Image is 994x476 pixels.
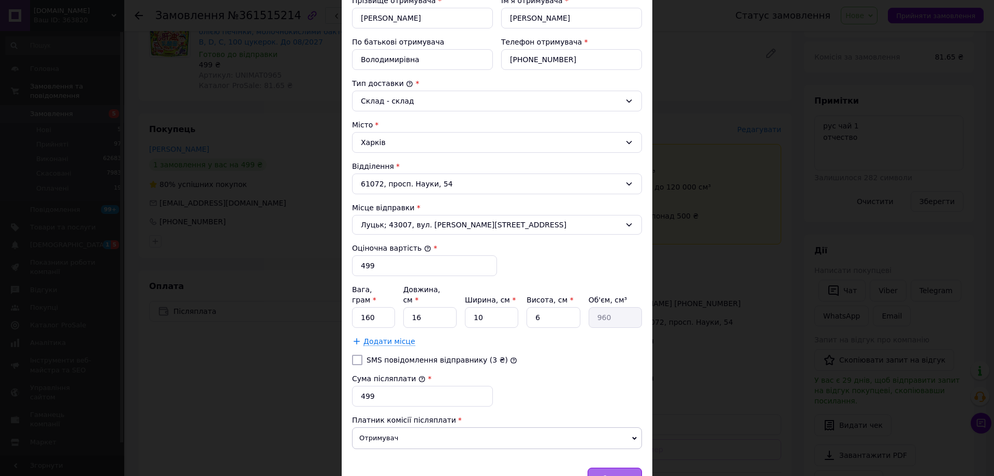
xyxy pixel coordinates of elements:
label: Вага, грам [352,285,376,304]
span: Додати місце [363,337,415,346]
label: Довжина, см [403,285,441,304]
input: +380 [501,49,642,70]
label: Ширина, см [465,296,516,304]
div: Об'єм, см³ [589,295,642,305]
span: Отримувач [352,427,642,449]
div: Харків [352,132,642,153]
label: Телефон отримувача [501,38,582,46]
span: Луцьк; 43007, вул. [PERSON_NAME][STREET_ADDRESS] [361,220,621,230]
label: По батькові отримувача [352,38,444,46]
div: Тип доставки [352,78,642,89]
label: Сума післяплати [352,374,426,383]
div: Відділення [352,161,642,171]
label: Висота, см [527,296,573,304]
div: Склад - склад [361,95,621,107]
label: Оціночна вартість [352,244,431,252]
label: SMS повідомлення відправнику (3 ₴) [367,356,508,364]
div: Місце відправки [352,203,642,213]
span: Платник комісії післяплати [352,416,456,424]
div: 61072, просп. Науки, 54 [352,174,642,194]
div: Місто [352,120,642,130]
